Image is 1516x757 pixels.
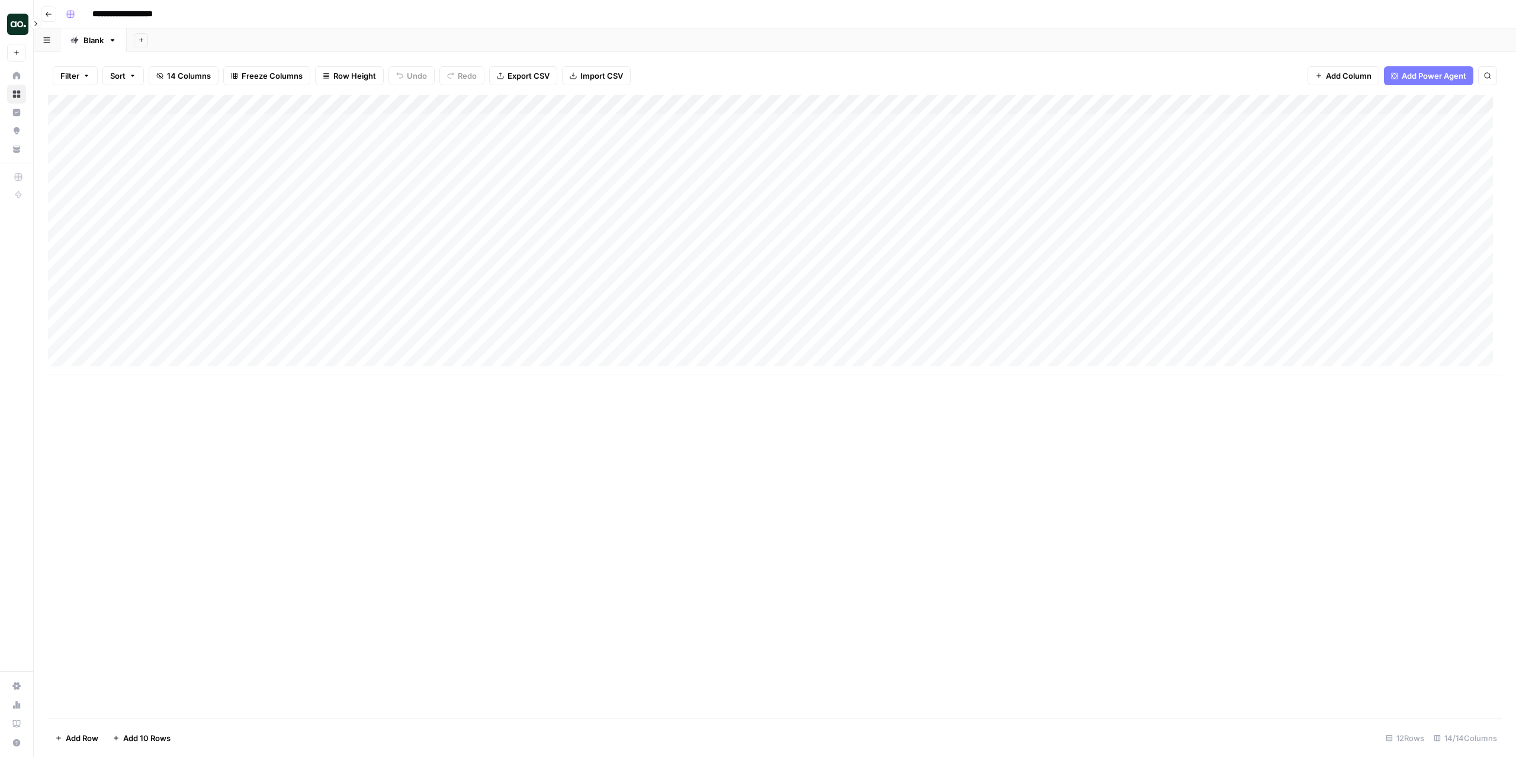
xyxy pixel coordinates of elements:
[458,70,477,82] span: Redo
[1384,66,1473,85] button: Add Power Agent
[242,70,303,82] span: Freeze Columns
[1429,729,1502,748] div: 14/14 Columns
[7,733,26,752] button: Help + Support
[1381,729,1429,748] div: 12 Rows
[7,140,26,159] a: Your Data
[1402,70,1466,82] span: Add Power Agent
[48,729,105,748] button: Add Row
[53,66,98,85] button: Filter
[580,70,623,82] span: Import CSV
[7,121,26,140] a: Opportunities
[7,14,28,35] img: AirOps Builders Logo
[439,66,484,85] button: Redo
[388,66,435,85] button: Undo
[123,732,171,744] span: Add 10 Rows
[60,70,79,82] span: Filter
[167,70,211,82] span: 14 Columns
[489,66,557,85] button: Export CSV
[105,729,178,748] button: Add 10 Rows
[7,85,26,104] a: Browse
[1326,70,1372,82] span: Add Column
[562,66,631,85] button: Import CSV
[508,70,550,82] span: Export CSV
[7,9,26,39] button: Workspace: AirOps Builders
[110,70,126,82] span: Sort
[60,28,127,52] a: Blank
[1308,66,1379,85] button: Add Column
[7,66,26,85] a: Home
[223,66,310,85] button: Freeze Columns
[407,70,427,82] span: Undo
[7,695,26,714] a: Usage
[333,70,376,82] span: Row Height
[7,714,26,733] a: Learning Hub
[149,66,219,85] button: 14 Columns
[66,732,98,744] span: Add Row
[102,66,144,85] button: Sort
[315,66,384,85] button: Row Height
[7,677,26,695] a: Settings
[83,34,104,46] div: Blank
[7,103,26,122] a: Insights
